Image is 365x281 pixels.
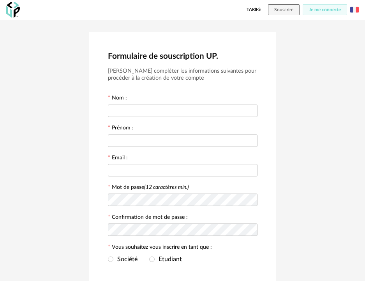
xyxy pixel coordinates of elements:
label: Prénom : [108,125,134,132]
button: Souscrire [268,4,300,15]
button: Je me connecte [303,4,347,15]
span: Etudiant [155,256,182,262]
label: Nom : [108,95,127,102]
label: Confirmation de mot de passe : [108,215,188,222]
i: (12 caractères min.) [144,185,189,190]
h3: [PERSON_NAME] compléter les informations suivantes pour procéder à la création de votre compte [108,68,257,82]
a: Tarifs [247,4,261,15]
span: Souscrire [274,7,293,12]
img: OXP [6,2,20,18]
label: Vous souhaitez vous inscrire en tant que : [108,244,212,251]
label: Email : [108,155,128,162]
h2: Formulaire de souscription UP. [108,51,257,61]
span: Je me connecte [309,7,341,12]
img: fr [350,5,359,14]
span: Société [113,256,138,262]
label: Mot de passe [112,185,189,190]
